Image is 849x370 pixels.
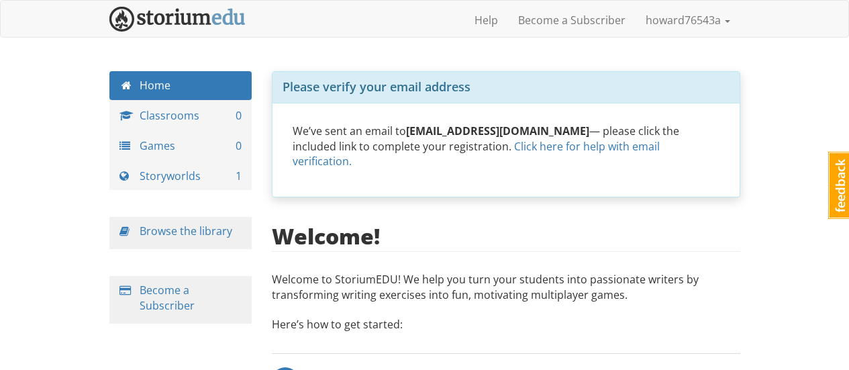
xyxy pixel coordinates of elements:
a: Games 0 [109,132,252,160]
p: Here’s how to get started: [272,317,740,346]
span: 0 [236,138,242,154]
a: Storyworlds 1 [109,162,252,191]
p: We’ve sent an email to — please click the included link to complete your registration. [293,124,719,170]
p: Welcome to StoriumEDU! We help you turn your students into passionate writers by transforming wri... [272,272,740,310]
strong: [EMAIL_ADDRESS][DOMAIN_NAME] [406,124,589,138]
img: StoriumEDU [109,7,246,32]
h2: Welcome! [272,224,380,248]
a: Classrooms 0 [109,101,252,130]
span: 1 [236,169,242,184]
a: Browse the library [140,224,232,238]
a: Become a Subscriber [140,283,195,313]
a: Home [109,71,252,100]
span: 0 [236,108,242,124]
a: howard76543a [636,3,740,37]
span: Please verify your email address [283,79,470,95]
a: Become a Subscriber [508,3,636,37]
a: Click here for help with email verification. [293,139,660,169]
a: Help [464,3,508,37]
